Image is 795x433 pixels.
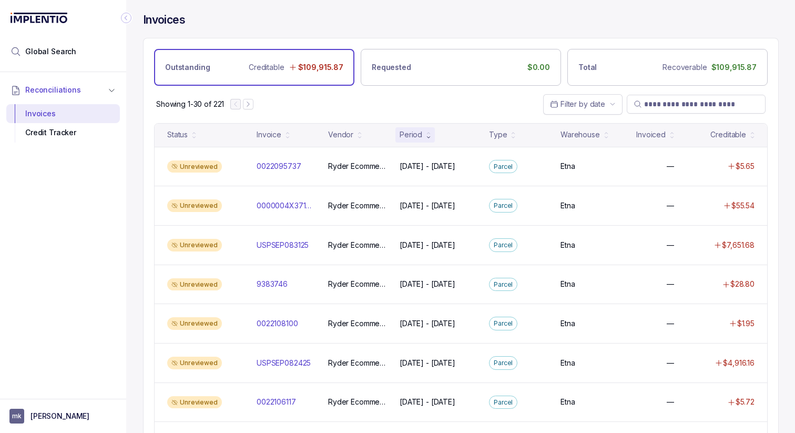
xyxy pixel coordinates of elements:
button: Date Range Picker [543,94,623,114]
p: [DATE] - [DATE] [400,240,455,250]
div: Invoiced [636,129,666,140]
p: Creditable [249,62,284,73]
p: USPSEP082425 [257,358,311,368]
p: $5.65 [736,161,755,172]
span: Reconciliations [25,85,81,95]
p: Ryder Ecommerce [328,358,387,368]
p: $28.80 [730,279,755,289]
p: Recoverable [662,62,707,73]
p: [PERSON_NAME] [30,411,89,421]
button: User initials[PERSON_NAME] [9,409,117,424]
p: Parcel [494,358,513,368]
p: — [667,318,674,329]
p: [DATE] - [DATE] [400,318,455,329]
h4: Invoices [143,13,185,27]
button: Reconciliations [6,78,120,102]
p: $7,651.68 [722,240,755,250]
div: Invoice [257,129,281,140]
p: [DATE] - [DATE] [400,200,455,211]
p: 0000004X3713355 [257,200,315,211]
p: — [667,240,674,250]
span: User initials [9,409,24,424]
p: 0022106117 [257,397,296,407]
p: Parcel [494,397,513,408]
p: Parcel [494,318,513,329]
div: Unreviewed [167,239,222,251]
div: Vendor [328,129,353,140]
div: Reconciliations [6,102,120,145]
p: Ryder Ecommerce [328,397,387,407]
div: Warehouse [560,129,600,140]
p: Requested [372,62,411,73]
p: $4,916.16 [723,358,755,368]
p: — [667,397,674,407]
p: 0022095737 [257,161,301,172]
p: Showing 1-30 of 221 [156,99,224,109]
p: Ryder Ecommerce [328,161,387,172]
p: Etna [560,358,575,368]
p: — [667,358,674,368]
p: [DATE] - [DATE] [400,161,455,172]
p: Total [578,62,597,73]
p: USPSEP083125 [257,240,309,250]
p: Etna [560,279,575,289]
p: Ryder Ecommerce [328,318,387,329]
p: Etna [560,397,575,407]
span: Filter by date [560,99,605,108]
div: Unreviewed [167,160,222,173]
div: Unreviewed [167,396,222,409]
p: [DATE] - [DATE] [400,397,455,407]
p: Etna [560,200,575,211]
p: Parcel [494,240,513,250]
p: Parcel [494,162,513,172]
p: Ryder Ecommerce [328,200,387,211]
p: Etna [560,161,575,172]
p: — [667,161,674,172]
button: Next Page [243,99,253,109]
span: Global Search [25,46,76,57]
p: Ryder Ecommerce [328,279,387,289]
div: Remaining page entries [156,99,224,109]
p: $55.54 [731,200,755,211]
p: Parcel [494,279,513,290]
div: Type [489,129,507,140]
p: Etna [560,240,575,250]
search: Date Range Picker [550,99,605,109]
p: [DATE] - [DATE] [400,279,455,289]
p: $1.95 [737,318,755,329]
div: Unreviewed [167,278,222,291]
div: Status [167,129,188,140]
p: — [667,200,674,211]
div: Unreviewed [167,357,222,369]
p: $0.00 [527,62,550,73]
p: Ryder Ecommerce [328,240,387,250]
div: Unreviewed [167,199,222,212]
div: Invoices [15,104,111,123]
p: — [667,279,674,289]
p: Outstanding [165,62,210,73]
div: Period [400,129,422,140]
div: Unreviewed [167,317,222,330]
p: Parcel [494,200,513,211]
p: $109,915.87 [298,62,343,73]
p: $5.72 [736,397,755,407]
p: $109,915.87 [711,62,757,73]
p: 9383746 [257,279,288,289]
p: [DATE] - [DATE] [400,358,455,368]
div: Creditable [710,129,746,140]
p: 0022108100 [257,318,298,329]
p: Etna [560,318,575,329]
div: Collapse Icon [120,12,132,24]
div: Credit Tracker [15,123,111,142]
